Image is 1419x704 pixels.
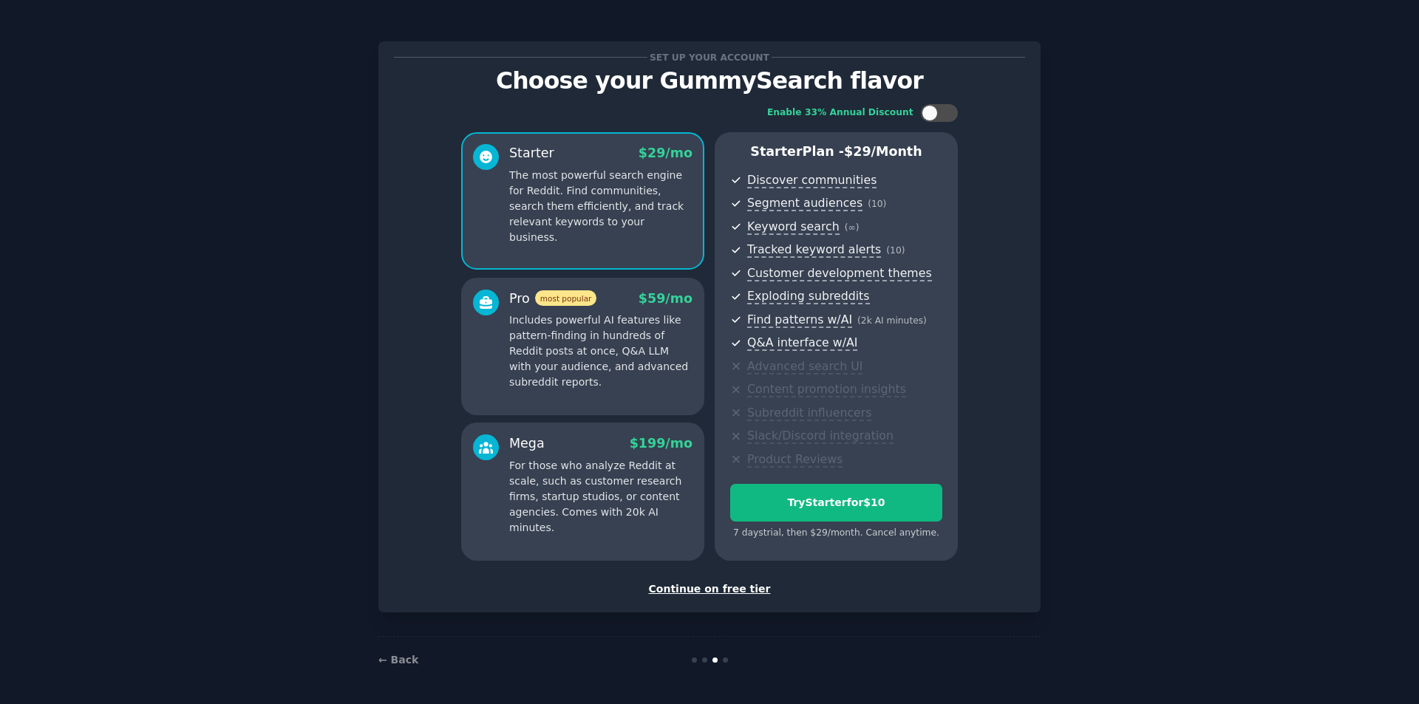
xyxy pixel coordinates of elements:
[844,144,922,159] span: $ 29 /month
[394,581,1025,597] div: Continue on free tier
[509,144,554,163] div: Starter
[747,289,869,304] span: Exploding subreddits
[509,290,596,308] div: Pro
[378,654,418,666] a: ← Back
[730,527,942,540] div: 7 days trial, then $ 29 /month . Cancel anytime.
[747,266,932,281] span: Customer development themes
[509,168,693,245] p: The most powerful search engine for Reddit. Find communities, search them efficiently, and track ...
[509,312,693,390] p: Includes powerful AI features like pattern-finding in hundreds of Reddit posts at once, Q&A LLM w...
[535,290,597,306] span: most popular
[747,382,906,397] span: Content promotion insights
[767,106,913,120] div: Enable 33% Annual Discount
[747,335,857,351] span: Q&A interface w/AI
[845,222,860,233] span: ( ∞ )
[730,484,942,522] button: TryStarterfor$10
[747,452,843,468] span: Product Reviews
[857,315,927,326] span: ( 2k AI minutes )
[630,436,693,451] span: $ 199 /mo
[509,458,693,536] p: For those who analyze Reddit at scale, such as customer research firms, startup studios, or conte...
[730,143,942,161] p: Starter Plan -
[747,219,840,235] span: Keyword search
[747,406,871,421] span: Subreddit influencers
[639,146,693,160] span: $ 29 /mo
[509,434,545,453] div: Mega
[747,242,881,258] span: Tracked keyword alerts
[394,68,1025,94] p: Choose your GummySearch flavor
[747,428,894,444] span: Slack/Discord integration
[868,199,886,209] span: ( 10 )
[731,495,942,510] div: Try Starter for $10
[639,291,693,306] span: $ 59 /mo
[747,173,877,188] span: Discover communities
[647,49,772,65] span: Set up your account
[886,245,905,256] span: ( 10 )
[747,196,862,211] span: Segment audiences
[747,359,862,375] span: Advanced search UI
[747,312,852,328] span: Find patterns w/AI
